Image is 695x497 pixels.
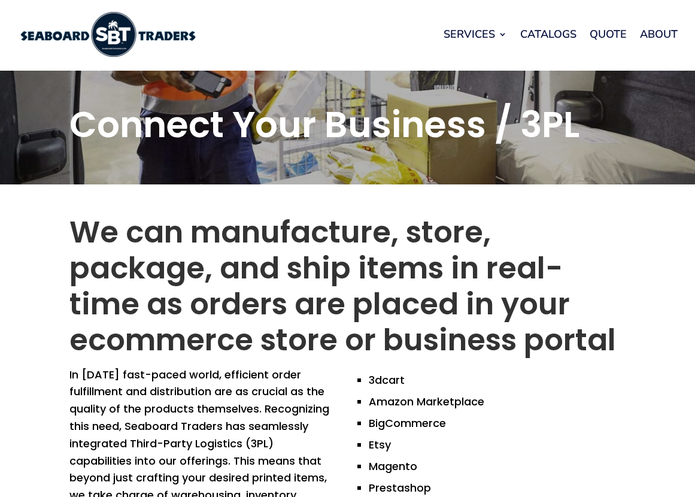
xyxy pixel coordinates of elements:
[369,388,626,410] li: Amazon Marketplace
[444,11,507,57] a: Services
[590,11,627,57] a: Quote
[369,453,626,474] li: Magento
[369,366,626,388] li: 3dcart
[369,474,626,496] li: Prestashop
[640,11,678,57] a: About
[69,214,626,364] h2: We can manufacture, store, package, and ship items in real-time as orders are placed in your ecom...
[369,410,626,431] li: BigCommerce
[69,107,626,149] h1: Connect Your Business / 3PL
[369,431,626,453] li: Etsy
[520,11,576,57] a: Catalogs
